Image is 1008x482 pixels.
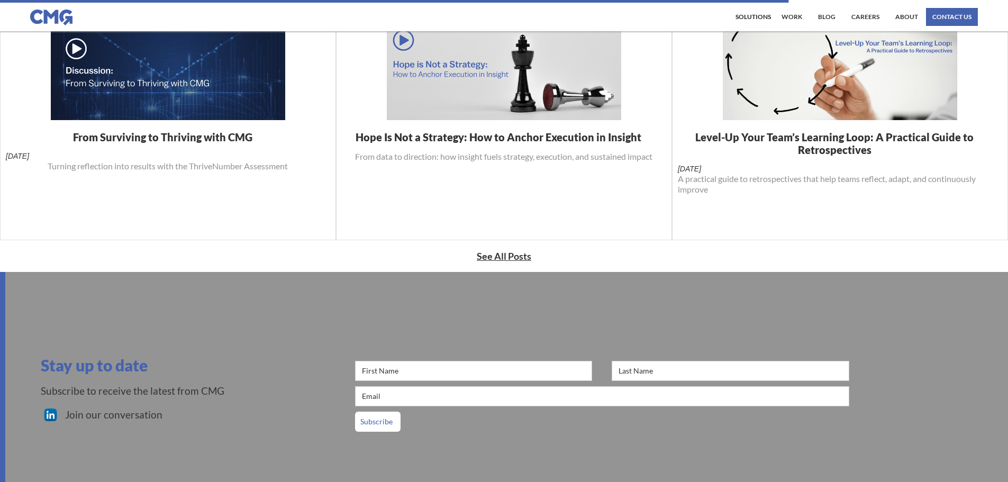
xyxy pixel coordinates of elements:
p: Turning reflection into results with the ThriveNumber Assessment [48,161,288,171]
div: Solutions [735,14,771,20]
input: Last Name [612,361,849,381]
input: Email [355,386,849,406]
div: contact us [932,14,971,20]
h1: Stay up to date [41,356,344,375]
div: Join our conversation [65,409,162,421]
h1: From Surviving to Thriving with CMG [73,131,263,143]
a: Hope Is Not a Strategy: How to Anchor Execution in InsightFrom data to direction: how insight fue... [342,131,666,172]
a: Careers [849,8,882,26]
h1: Level-Up Your Team’s Learning Loop: A Practical Guide to Retrospectives [678,131,1002,156]
input: First Name [355,361,592,381]
h1: Subscribe to receive the latest from CMG [41,385,344,397]
a: From Surviving to Thriving with CMG[DATE]Turning reflection into results with the ThriveNumber As... [6,131,330,182]
a: work [779,8,805,26]
div: [DATE] [6,151,29,161]
a: Level-Up Your Team’s Learning Loop: A Practical Guide to Retrospectives[DATE]A practical guide to... [678,131,1002,205]
div: [DATE] [678,164,701,174]
input: Subscribe [355,412,401,432]
a: About [893,8,921,26]
img: CMG logo in blue. [30,10,72,25]
a: Join our conversation [41,407,165,422]
a: See All Posts [477,250,531,262]
p: From data to direction: how insight fuels strategy, execution, and sustained impact [355,151,652,162]
a: Blog [815,8,838,26]
p: A practical guide to retrospectives that help teams reflect, adapt, and continuously improve [678,174,1002,195]
h1: Hope Is Not a Strategy: How to Anchor Execution in Insight [356,131,652,143]
form: Email Form [355,356,973,432]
